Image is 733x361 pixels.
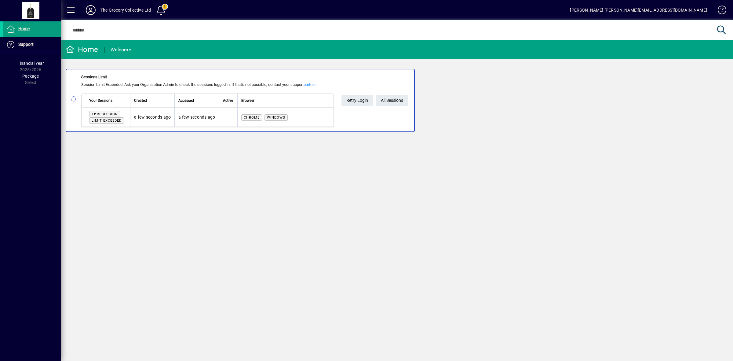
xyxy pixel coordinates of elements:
[17,61,44,66] span: Financial Year
[174,108,219,127] td: a few seconds ago
[241,97,254,104] span: Browser
[341,95,373,106] button: Retry Login
[61,69,733,132] app-alert-notification-menu-item: Sessions Limit
[713,1,725,21] a: Knowledge Base
[100,5,151,15] div: The Grocery Collective Ltd
[18,26,30,31] span: Home
[81,82,334,88] div: Session Limit Exceeded. Ask your Organisation Admin to check the sessions logged in. If that's no...
[130,108,174,127] td: a few seconds ago
[267,116,285,120] span: Windows
[81,5,100,16] button: Profile
[346,95,368,105] span: Retry Login
[178,97,194,104] span: Accessed
[89,97,112,104] span: Your Sessions
[381,95,403,105] span: All Sessions
[304,82,315,87] a: partner
[111,45,131,55] div: Welcome
[92,119,122,123] span: Limit exceeded
[92,112,118,116] span: This session
[18,42,34,47] span: Support
[3,37,61,52] a: Support
[81,74,334,80] div: Sessions Limit
[134,97,147,104] span: Created
[22,74,39,79] span: Package
[66,45,98,54] div: Home
[223,97,233,104] span: Active
[244,116,260,120] span: Chrome
[376,95,408,106] a: All Sessions
[570,5,707,15] div: [PERSON_NAME] [PERSON_NAME][EMAIL_ADDRESS][DOMAIN_NAME]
